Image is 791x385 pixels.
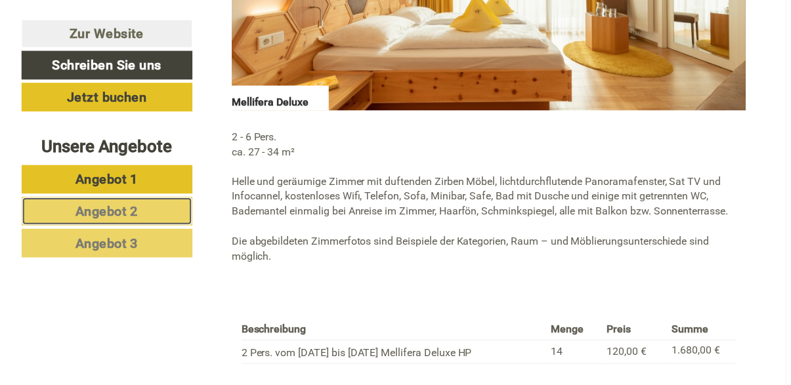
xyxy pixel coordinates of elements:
th: Beschreibung [243,321,549,342]
th: Summe [670,321,740,342]
div: APIPURA hotel rinner [20,38,206,49]
span: Angebot 2 [76,205,139,220]
div: Unsere Angebote [22,135,194,159]
td: 14 [549,342,605,366]
th: Menge [549,321,605,342]
a: Jetzt buchen [22,83,194,112]
div: Mellifera Deluxe [233,86,330,111]
div: [DATE] [236,10,282,32]
div: Guten Tag, wie können wir Ihnen helfen? [10,35,213,75]
a: Zur Website [22,20,194,48]
button: Senden [431,340,517,369]
span: Angebot 3 [76,237,139,253]
p: 2 - 6 Pers. ca. 27 - 34 m² Helle und geräumige Zimmer mit duftenden Zirben Möbel, lichtdurchflute... [233,131,750,266]
th: Preis [605,321,671,342]
td: 1.680,00 € [670,342,740,366]
td: 2 Pers. vom [DATE] bis [DATE] Mellifera Deluxe HP [243,342,549,366]
a: Schreiben Sie uns [22,51,194,80]
span: 120,00 € [610,347,651,359]
span: Angebot 1 [76,172,139,188]
small: 17:39 [20,64,206,73]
